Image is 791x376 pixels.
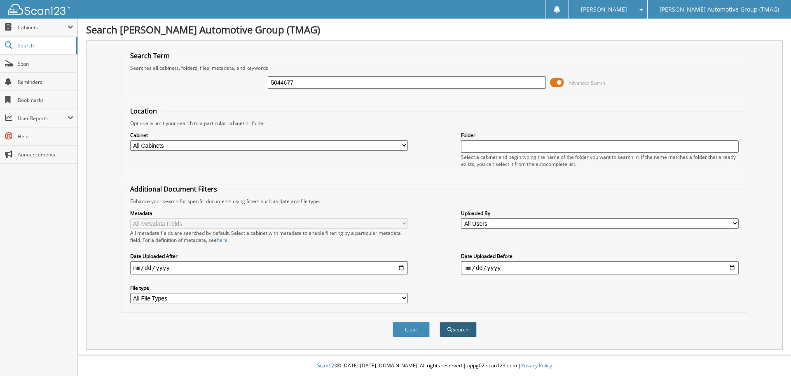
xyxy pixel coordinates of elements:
[86,23,783,36] h1: Search [PERSON_NAME] Automotive Group (TMAG)
[126,64,743,71] div: Searches all cabinets, folders, files, metadata, and keywords
[569,80,605,86] span: Advanced Search
[581,7,627,12] span: [PERSON_NAME]
[461,132,739,139] label: Folder
[18,115,68,122] span: User Reports
[440,322,477,337] button: Search
[130,132,408,139] label: Cabinet
[393,322,430,337] button: Clear
[126,106,161,116] legend: Location
[126,198,743,205] div: Enhance your search for specific documents using filters such as date and file type.
[18,42,72,49] span: Search
[130,210,408,217] label: Metadata
[521,362,552,369] a: Privacy Policy
[750,336,791,376] iframe: Chat Widget
[126,51,174,60] legend: Search Term
[130,253,408,260] label: Date Uploaded After
[461,253,739,260] label: Date Uploaded Before
[18,24,68,31] span: Cabinets
[660,7,779,12] span: [PERSON_NAME] Automotive Group (TMAG)
[461,261,739,274] input: end
[18,60,73,67] span: Scan
[18,97,73,104] span: Bookmarks
[461,154,739,168] div: Select a cabinet and begin typing the name of the folder you want to search in. If the name match...
[317,362,337,369] span: Scan123
[78,356,791,376] div: © [DATE]-[DATE] [DOMAIN_NAME]. All rights reserved | appg02-scan123-com |
[18,78,73,85] span: Reminders
[130,284,408,291] label: File type
[217,236,227,244] a: here
[130,229,408,244] div: All metadata fields are searched by default. Select a cabinet with metadata to enable filtering b...
[18,133,73,140] span: Help
[18,151,73,158] span: Announcements
[461,210,739,217] label: Uploaded By
[126,184,221,194] legend: Additional Document Filters
[130,261,408,274] input: start
[126,120,743,127] div: Optionally limit your search to a particular cabinet or folder
[8,4,70,15] img: scan123-logo-white.svg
